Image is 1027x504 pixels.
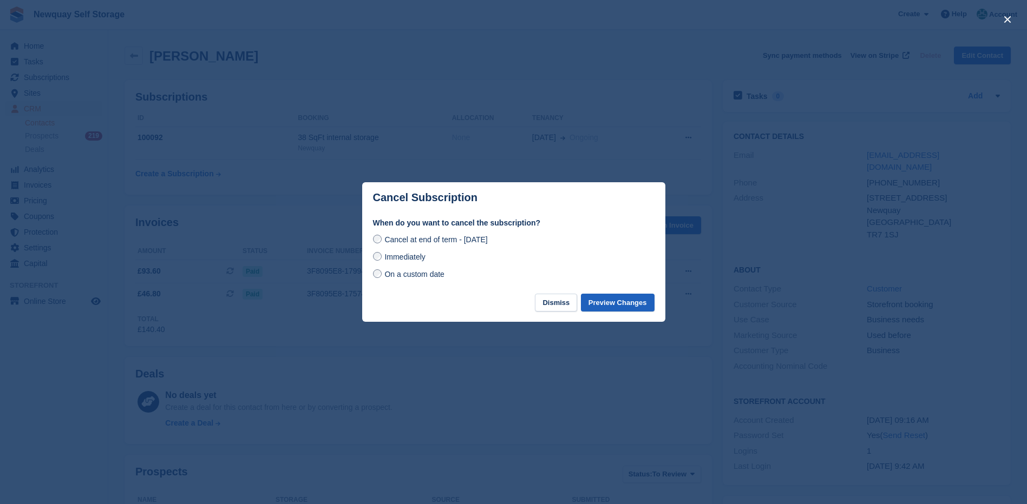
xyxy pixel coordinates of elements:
[373,235,382,243] input: Cancel at end of term - [DATE]
[384,235,487,244] span: Cancel at end of term - [DATE]
[535,294,577,311] button: Dismiss
[373,191,477,204] p: Cancel Subscription
[384,253,425,261] span: Immediately
[373,252,382,261] input: Immediately
[373,217,655,229] label: When do you want to cancel the subscription?
[384,270,444,278] span: On a custom date
[581,294,655,311] button: Preview Changes
[373,269,382,278] input: On a custom date
[999,11,1016,28] button: close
